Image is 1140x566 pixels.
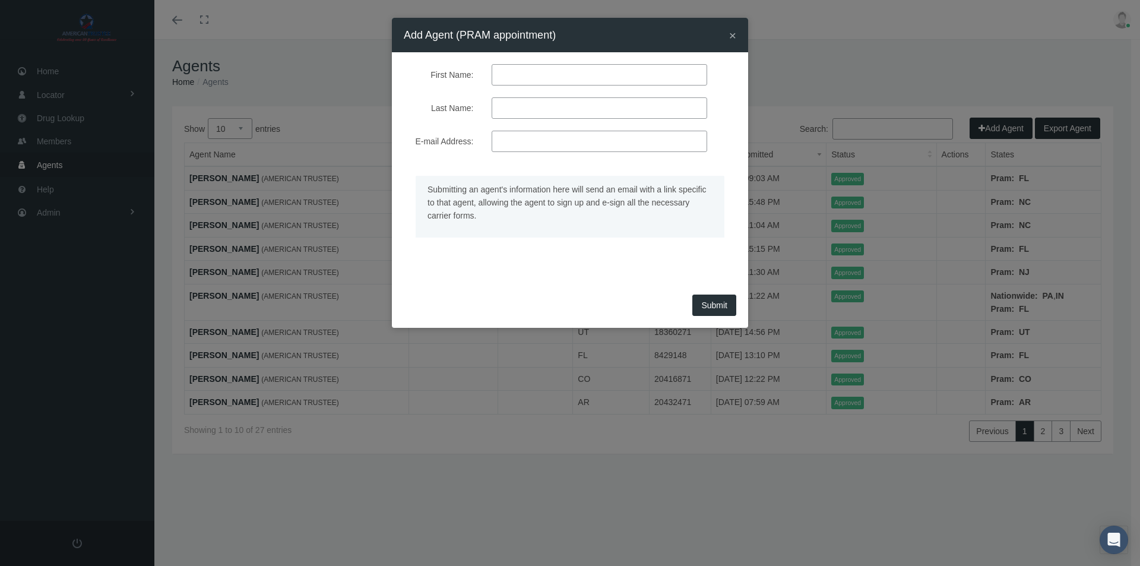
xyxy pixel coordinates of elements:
label: E-mail Address: [395,131,483,152]
label: Last Name: [395,97,483,119]
h4: Add Agent (PRAM appointment) [404,27,556,43]
p: Submitting an agent's information here will send an email with a link specific to that agent, all... [427,183,712,222]
button: Close [729,29,736,42]
label: First Name: [395,64,483,86]
span: × [729,29,736,42]
button: Submit [692,295,736,316]
div: Open Intercom Messenger [1100,526,1128,554]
